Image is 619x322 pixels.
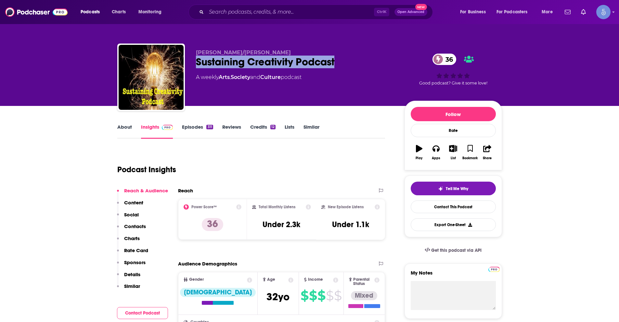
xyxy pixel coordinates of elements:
button: Similar [117,283,140,295]
span: Ctrl K [374,8,389,16]
button: Contacts [117,223,146,235]
p: Charts [124,235,140,241]
span: Charts [112,7,126,17]
span: New [415,4,427,10]
span: Parental Status [353,277,373,286]
span: 36 [439,54,456,65]
a: Credits12 [250,124,276,139]
a: Similar [303,124,319,139]
div: Share [483,156,492,160]
span: $ [301,290,308,301]
p: Sponsors [124,259,146,265]
button: Reach & Audience [117,187,168,200]
div: Apps [432,156,440,160]
a: Society [231,74,250,80]
button: Social [117,212,139,224]
button: open menu [456,7,494,17]
span: Age [267,277,275,282]
span: Podcasts [81,7,100,17]
a: About [117,124,132,139]
span: $ [309,290,317,301]
p: Details [124,271,140,277]
button: Content [117,200,143,212]
button: Apps [428,141,445,164]
button: Details [117,271,140,283]
a: Lists [285,124,294,139]
a: Show notifications dropdown [562,6,573,18]
button: Contact Podcast [117,307,168,319]
h3: Under 2.3k [263,220,300,229]
span: More [542,7,553,17]
button: Open AdvancedNew [394,8,427,16]
img: Podchaser Pro [162,125,173,130]
button: tell me why sparkleTell Me Why [411,182,496,195]
a: Reviews [222,124,241,139]
span: Gender [189,277,204,282]
span: $ [317,290,325,301]
span: Income [308,277,323,282]
div: Mixed [351,291,377,300]
p: Contacts [124,223,146,229]
button: Play [411,141,428,164]
a: InsightsPodchaser Pro [141,124,173,139]
p: Similar [124,283,140,289]
button: Follow [411,107,496,121]
h2: Power Score™ [191,205,217,209]
a: Charts [108,7,130,17]
span: For Business [460,7,486,17]
div: Search podcasts, credits, & more... [195,5,439,19]
button: Rate Card [117,247,148,259]
button: open menu [537,7,561,17]
input: Search podcasts, credits, & more... [206,7,374,17]
button: Show profile menu [596,5,611,19]
button: open menu [134,7,170,17]
button: open menu [76,7,108,17]
button: Bookmark [462,141,479,164]
div: Bookmark [462,156,478,160]
a: Contact This Podcast [411,200,496,213]
a: 36 [432,54,456,65]
span: Good podcast? Give it some love! [419,81,487,85]
span: Monitoring [138,7,161,17]
h1: Podcast Insights [117,165,176,174]
button: Share [479,141,496,164]
span: 32 yo [266,290,290,303]
img: tell me why sparkle [438,186,443,191]
div: Play [416,156,422,160]
div: 36Good podcast? Give it some love! [405,49,502,90]
span: $ [334,290,342,301]
div: A weekly podcast [196,73,302,81]
div: 12 [270,125,276,129]
span: Open Advanced [397,10,424,14]
div: Rate [411,124,496,137]
h2: Reach [178,187,193,194]
p: Reach & Audience [124,187,168,194]
img: User Profile [596,5,611,19]
a: Culture [260,74,281,80]
a: Get this podcast via API [419,242,487,258]
span: Tell Me Why [446,186,468,191]
img: Podchaser Pro [488,267,500,272]
button: List [445,141,461,164]
h2: New Episode Listens [328,205,364,209]
button: Sponsors [117,259,146,271]
h3: Under 1.1k [332,220,369,229]
p: Content [124,200,143,206]
a: Show notifications dropdown [578,6,588,18]
a: Pro website [488,266,500,272]
button: open menu [492,7,537,17]
img: Podchaser - Follow, Share and Rate Podcasts [5,6,68,18]
span: Get this podcast via API [431,248,482,253]
span: Logged in as Spiral5-G1 [596,5,611,19]
span: and [250,74,260,80]
p: 36 [202,218,223,231]
label: My Notes [411,270,496,281]
img: Sustaining Creativity Podcast [119,45,184,110]
h2: Total Monthly Listens [259,205,295,209]
span: $ [326,290,333,301]
a: Arts [219,74,230,80]
div: [DEMOGRAPHIC_DATA] [180,288,256,297]
h2: Audience Demographics [178,261,237,267]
